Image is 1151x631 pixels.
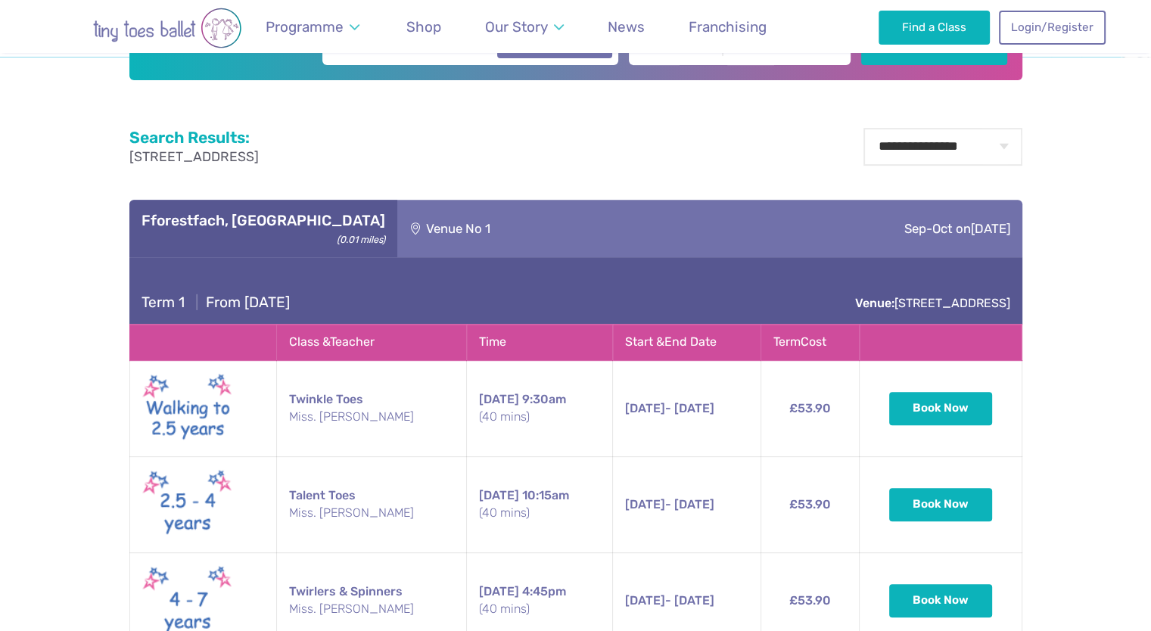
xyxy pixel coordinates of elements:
td: £53.90 [761,360,860,456]
strong: Venue: [855,296,894,310]
small: (40 mins) [479,409,600,425]
td: 10:15am [467,456,613,552]
a: Shop [400,9,449,45]
h4: From [DATE] [142,294,290,312]
a: Franchising [682,9,774,45]
button: Book Now [889,392,992,425]
span: Term 1 [142,294,185,311]
small: (0.01 miles) [331,230,384,246]
a: Our Story [478,9,571,45]
img: Walking to Twinkle New (May 2025) [142,370,233,447]
small: Miss. [PERSON_NAME] [289,505,454,521]
button: Book Now [889,488,992,521]
div: Venue No 1 [397,200,677,258]
span: [DATE] [479,488,519,502]
a: Programme [259,9,367,45]
a: News [601,9,652,45]
span: Franchising [689,18,767,36]
div: Sep-Oct on [677,200,1022,258]
span: [DATE] [625,593,665,608]
span: [DATE] [479,584,519,598]
td: Talent Toes [276,456,466,552]
small: Miss. [PERSON_NAME] [289,409,454,425]
h2: Find a Class [144,23,312,61]
th: Time [467,325,613,360]
h3: Fforestfach, [GEOGRAPHIC_DATA] [142,212,385,230]
th: Class & Teacher [276,325,466,360]
a: Login/Register [999,11,1105,44]
span: Shop [406,18,441,36]
th: Start & End Date [613,325,761,360]
p: [STREET_ADDRESS] [129,148,259,166]
img: Talent toes New (May 2025) [142,466,233,543]
td: 9:30am [467,360,613,456]
span: [DATE] [971,221,1010,236]
span: - [DATE] [625,497,714,511]
small: Miss. [PERSON_NAME] [289,601,454,617]
th: Term Cost [761,325,860,360]
small: (40 mins) [479,505,600,521]
img: tiny toes ballet [46,8,288,48]
span: Our Story [485,18,548,36]
td: Twinkle Toes [276,360,466,456]
span: - [DATE] [625,401,714,415]
a: Find a Class [879,11,990,44]
small: (40 mins) [479,601,600,617]
span: News [608,18,645,36]
a: Venue:[STREET_ADDRESS] [855,296,1010,310]
span: [DATE] [625,497,665,511]
span: | [188,294,206,311]
td: £53.90 [761,456,860,552]
span: - [DATE] [625,593,714,608]
h2: Search Results: [129,128,259,148]
button: Book Now [889,584,992,617]
span: Programme [266,18,344,36]
span: [DATE] [479,392,519,406]
span: [DATE] [625,401,665,415]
